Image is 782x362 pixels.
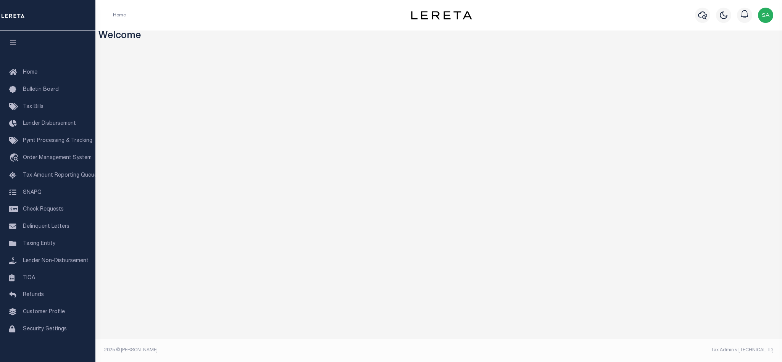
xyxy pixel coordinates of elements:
div: 2025 © [PERSON_NAME]. [98,347,439,354]
img: logo-dark.svg [411,11,472,19]
span: Check Requests [23,207,64,212]
span: Delinquent Letters [23,224,69,229]
span: Security Settings [23,327,67,332]
span: Lender Disbursement [23,121,76,126]
span: Tax Amount Reporting Queue [23,173,97,178]
span: TIQA [23,275,35,280]
span: Pymt Processing & Tracking [23,138,92,143]
span: SNAPQ [23,190,42,195]
span: Bulletin Board [23,87,59,92]
h3: Welcome [98,31,779,42]
img: svg+xml;base64,PHN2ZyB4bWxucz0iaHR0cDovL3d3dy53My5vcmcvMjAwMC9zdmciIHBvaW50ZXItZXZlbnRzPSJub25lIi... [758,8,773,23]
li: Home [113,12,126,19]
span: Lender Non-Disbursement [23,258,89,264]
div: Tax Admin v.[TECHNICAL_ID] [445,347,774,354]
i: travel_explore [9,153,21,163]
span: Customer Profile [23,309,65,315]
span: Refunds [23,292,44,298]
span: Order Management System [23,155,92,161]
span: Taxing Entity [23,241,55,246]
span: Home [23,70,37,75]
span: Tax Bills [23,104,44,109]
